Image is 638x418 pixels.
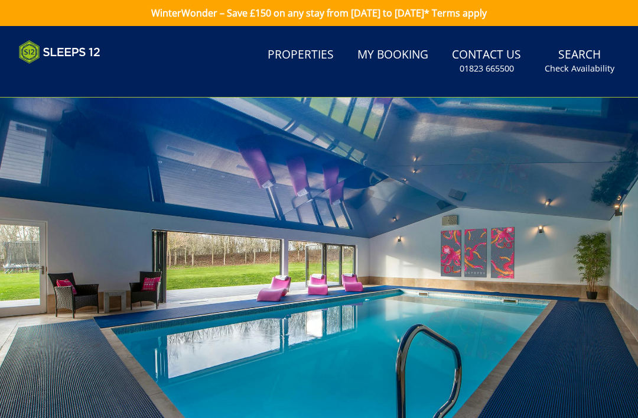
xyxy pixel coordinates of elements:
[545,63,614,74] small: Check Availability
[19,40,100,64] img: Sleeps 12
[353,42,433,69] a: My Booking
[263,42,338,69] a: Properties
[447,42,526,80] a: Contact Us01823 665500
[13,71,137,81] iframe: Customer reviews powered by Trustpilot
[460,63,514,74] small: 01823 665500
[540,42,619,80] a: SearchCheck Availability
